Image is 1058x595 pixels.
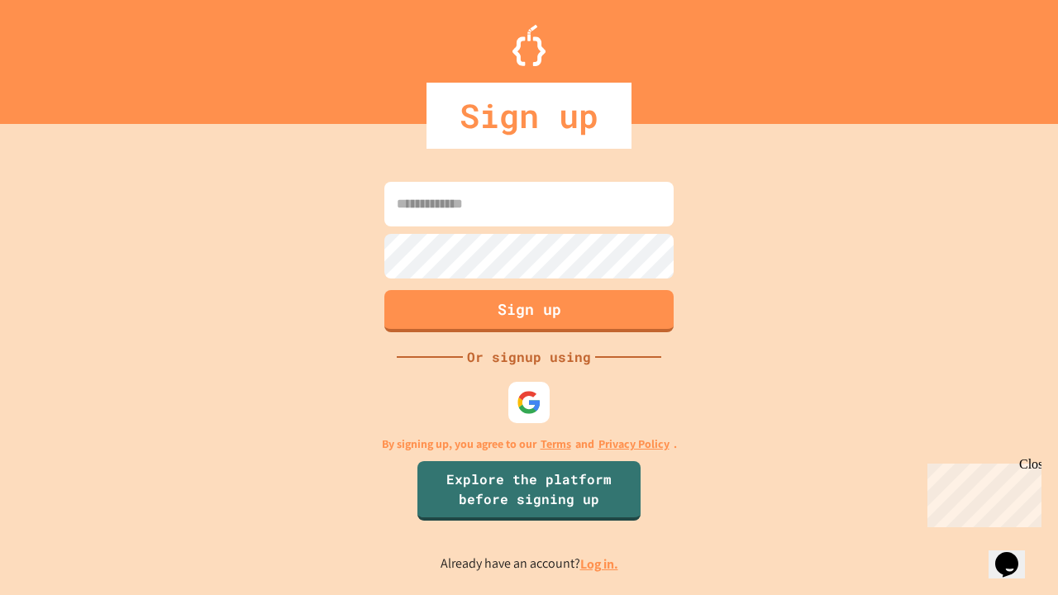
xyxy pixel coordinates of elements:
[7,7,114,105] div: Chat with us now!Close
[517,390,541,415] img: google-icon.svg
[427,83,631,149] div: Sign up
[512,25,546,66] img: Logo.svg
[441,554,618,574] p: Already have an account?
[417,461,641,521] a: Explore the platform before signing up
[989,529,1041,578] iframe: chat widget
[463,347,595,367] div: Or signup using
[598,436,670,453] a: Privacy Policy
[541,436,571,453] a: Terms
[382,436,677,453] p: By signing up, you agree to our and .
[921,457,1041,527] iframe: chat widget
[580,555,618,573] a: Log in.
[384,290,674,332] button: Sign up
